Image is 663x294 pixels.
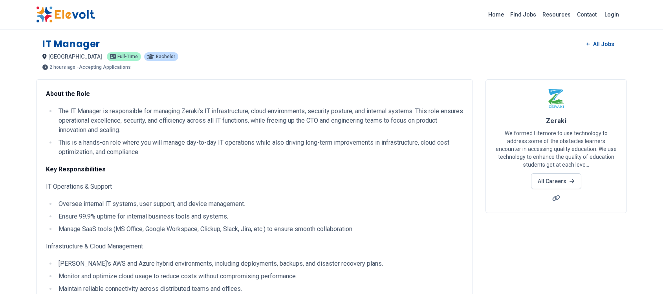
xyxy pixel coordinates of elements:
[117,54,138,59] span: Full-time
[56,224,463,234] li: Manage SaaS tools (MS Office, Google Workspace, Clickup, Slack, Jira, etc.) to ensure smooth coll...
[600,7,624,22] a: Login
[56,212,463,221] li: Ensure 99.9% uptime for internal business tools and systems.
[56,272,463,281] li: Monitor and optimize cloud usage to reduce costs without compromising performance.
[56,138,463,157] li: This is a hands-on role where you will manage day-to-day IT operations while also driving long-te...
[156,54,175,59] span: Bachelor
[42,38,100,50] h1: IT Manager
[46,165,106,173] strong: Key Responsibilities
[46,182,463,191] p: IT Operations & Support
[56,107,463,135] li: The IT Manager is responsible for managing Zeraki’s IT infrastructure, cloud environments, securi...
[574,8,600,21] a: Contact
[46,90,90,97] strong: About the Role
[507,8,539,21] a: Find Jobs
[56,199,463,209] li: Oversee internal IT systems, user support, and device management.
[495,129,617,169] p: We formed Litemore to use technology to address some of the obstacles learners encounter in acces...
[49,65,75,70] span: 2 hours ago
[531,173,581,189] a: All Careers
[36,6,95,23] img: Elevolt
[77,65,131,70] p: - Accepting Applications
[56,259,463,268] li: [PERSON_NAME]’s AWS and Azure hybrid environments, including deployments, backups, and disaster r...
[48,53,102,60] span: [GEOGRAPHIC_DATA]
[56,284,463,294] li: Maintain reliable connectivity across distributed teams and offices.
[46,242,463,251] p: Infrastructure & Cloud Management
[580,38,621,50] a: All Jobs
[539,8,574,21] a: Resources
[546,89,566,109] img: Zeraki
[485,8,507,21] a: Home
[546,117,567,125] span: Zeraki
